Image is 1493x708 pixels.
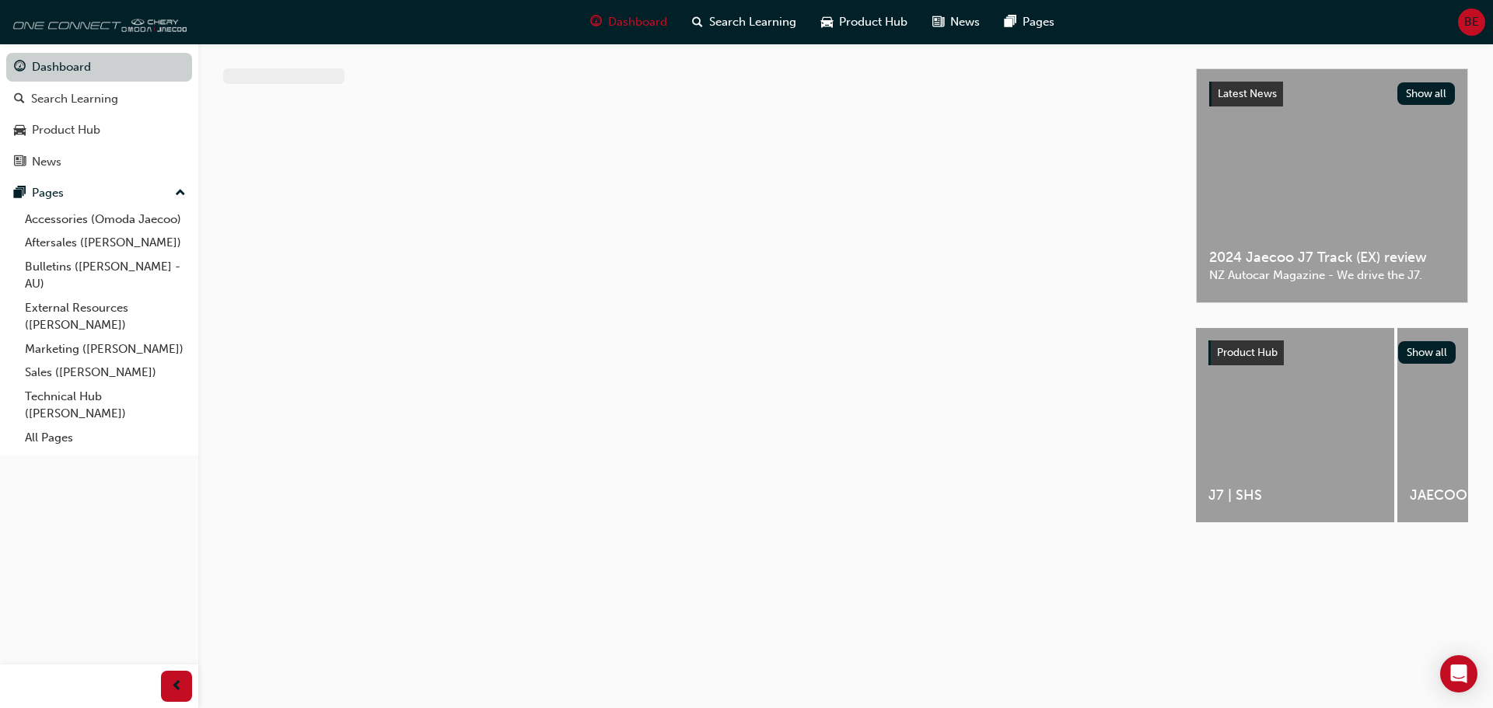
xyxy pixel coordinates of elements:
a: news-iconNews [920,6,992,38]
div: Search Learning [31,90,118,108]
span: news-icon [932,12,944,32]
span: up-icon [175,183,186,204]
span: guage-icon [14,61,26,75]
a: guage-iconDashboard [578,6,680,38]
button: Pages [6,179,192,208]
a: Search Learning [6,85,192,113]
span: 2024 Jaecoo J7 Track (EX) review [1209,249,1455,267]
span: BE [1464,13,1479,31]
div: Open Intercom Messenger [1440,655,1477,692]
a: Product HubShow all [1208,340,1456,365]
span: Latest News [1218,87,1277,100]
span: pages-icon [1005,12,1016,32]
span: car-icon [821,12,833,32]
a: Latest NewsShow all2024 Jaecoo J7 Track (EX) reviewNZ Autocar Magazine - We drive the J7. [1196,68,1468,303]
span: guage-icon [590,12,602,32]
a: search-iconSearch Learning [680,6,809,38]
a: Sales ([PERSON_NAME]) [19,361,192,385]
span: search-icon [14,92,25,106]
a: Dashboard [6,53,192,82]
img: oneconnect [8,6,187,37]
div: Product Hub [32,121,100,139]
div: Pages [32,184,64,202]
a: External Resources ([PERSON_NAME]) [19,296,192,337]
a: Latest NewsShow all [1209,82,1455,106]
span: prev-icon [171,677,183,696]
span: NZ Autocar Magazine - We drive the J7. [1209,267,1455,284]
a: Aftersales ([PERSON_NAME]) [19,231,192,255]
a: News [6,148,192,176]
a: J7 | SHS [1196,328,1394,522]
span: Dashboard [608,13,667,31]
span: news-icon [14,155,26,169]
span: Product Hub [1217,346,1278,359]
a: Bulletins ([PERSON_NAME] - AU) [19,255,192,296]
button: DashboardSearch LearningProduct HubNews [6,50,192,179]
span: car-icon [14,124,26,138]
button: Show all [1398,341,1456,364]
span: J7 | SHS [1208,487,1382,504]
a: Technical Hub ([PERSON_NAME]) [19,385,192,426]
a: Accessories (Omoda Jaecoo) [19,208,192,232]
span: News [950,13,980,31]
a: Product Hub [6,116,192,145]
button: BE [1458,9,1485,36]
div: News [32,153,61,171]
span: Pages [1023,13,1054,31]
span: Product Hub [839,13,907,31]
a: Marketing ([PERSON_NAME]) [19,337,192,361]
a: All Pages [19,426,192,450]
a: car-iconProduct Hub [809,6,920,38]
span: search-icon [692,12,703,32]
a: pages-iconPages [992,6,1067,38]
span: Search Learning [709,13,796,31]
span: pages-icon [14,187,26,201]
button: Show all [1397,82,1456,105]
